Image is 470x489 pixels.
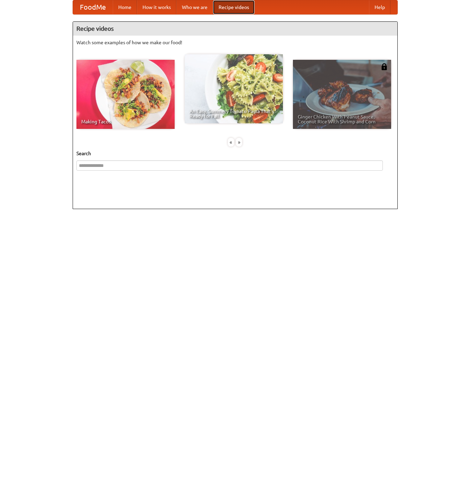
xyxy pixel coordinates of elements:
div: » [236,138,242,147]
a: Making Tacos [76,60,175,129]
h5: Search [76,150,394,157]
a: Recipe videos [213,0,255,14]
a: FoodMe [73,0,113,14]
a: An Easy, Summery Tomato Pasta That's Ready for Fall [185,54,283,123]
h4: Recipe videos [73,22,397,36]
a: How it works [137,0,176,14]
a: Home [113,0,137,14]
p: Watch some examples of how we make our food! [76,39,394,46]
a: Help [369,0,390,14]
span: An Easy, Summery Tomato Pasta That's Ready for Fall [190,109,278,119]
img: 483408.png [381,63,388,70]
a: Who we are [176,0,213,14]
div: « [228,138,234,147]
span: Making Tacos [81,119,170,124]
